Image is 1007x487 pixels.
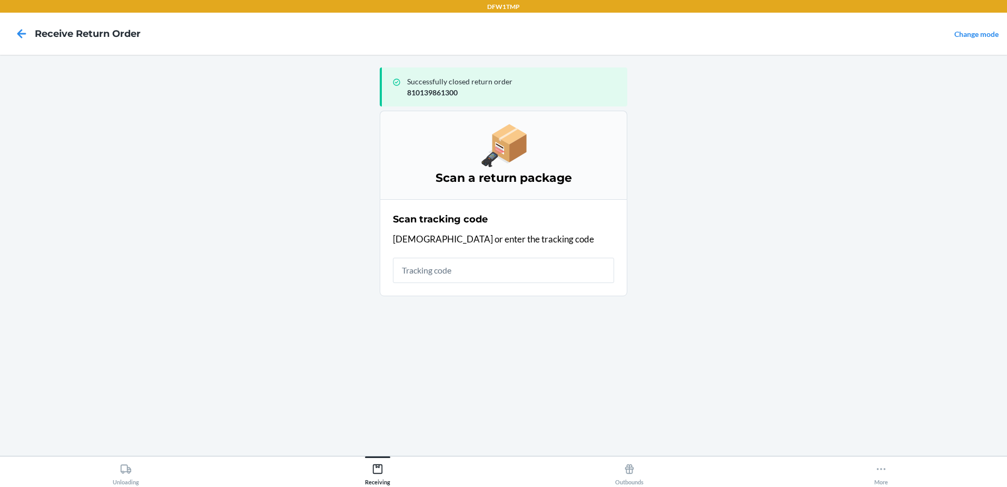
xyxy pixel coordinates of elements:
[487,2,520,12] p: DFW1TMP
[393,258,614,283] input: Tracking code
[393,170,614,187] h3: Scan a return package
[35,27,141,41] h4: Receive Return Order
[407,87,619,98] p: 810139861300
[407,76,619,87] p: Successfully closed return order
[615,459,644,485] div: Outbounds
[365,459,390,485] div: Receiving
[755,456,1007,485] button: More
[393,232,614,246] p: [DEMOGRAPHIC_DATA] or enter the tracking code
[393,212,488,226] h2: Scan tracking code
[252,456,504,485] button: Receiving
[504,456,755,485] button: Outbounds
[113,459,139,485] div: Unloading
[954,30,999,38] a: Change mode
[874,459,888,485] div: More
